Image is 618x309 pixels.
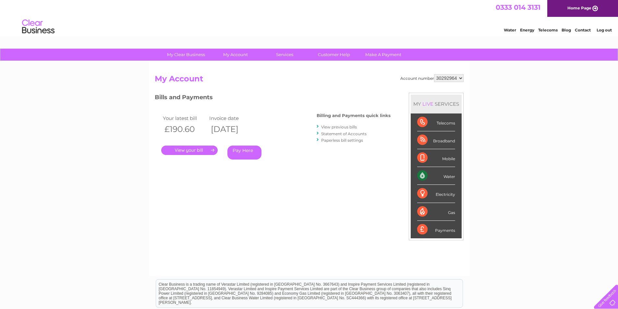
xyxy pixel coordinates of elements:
[161,146,218,155] a: .
[417,113,455,131] div: Telecoms
[597,28,612,32] a: Log out
[417,167,455,185] div: Water
[417,203,455,221] div: Gas
[161,123,208,136] th: £190.60
[496,3,540,11] a: 0333 014 3131
[159,49,213,61] a: My Clear Business
[400,74,464,82] div: Account number
[209,49,262,61] a: My Account
[155,74,464,87] h2: My Account
[22,17,55,37] img: logo.png
[155,93,391,104] h3: Bills and Payments
[321,131,367,136] a: Statement of Accounts
[317,113,391,118] h4: Billing and Payments quick links
[321,125,357,129] a: View previous bills
[417,221,455,238] div: Payments
[208,114,254,123] td: Invoice date
[156,4,463,31] div: Clear Business is a trading name of Verastar Limited (registered in [GEOGRAPHIC_DATA] No. 3667643...
[504,28,516,32] a: Water
[575,28,591,32] a: Contact
[417,149,455,167] div: Mobile
[161,114,208,123] td: Your latest bill
[421,101,435,107] div: LIVE
[538,28,558,32] a: Telecoms
[562,28,571,32] a: Blog
[357,49,410,61] a: Make A Payment
[411,95,462,113] div: MY SERVICES
[520,28,534,32] a: Energy
[208,123,254,136] th: [DATE]
[307,49,361,61] a: Customer Help
[227,146,261,160] a: Pay Here
[417,131,455,149] div: Broadband
[321,138,363,143] a: Paperless bill settings
[258,49,311,61] a: Services
[417,185,455,203] div: Electricity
